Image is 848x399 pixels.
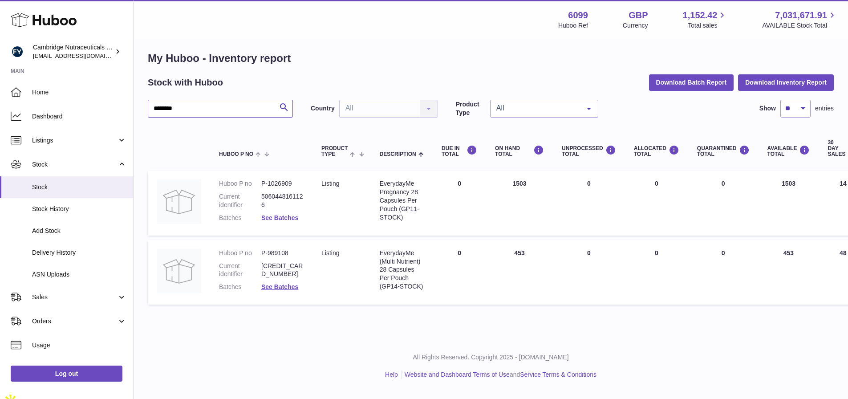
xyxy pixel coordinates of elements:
[32,227,126,235] span: Add Stock
[380,249,424,291] div: EverydayMe (Multi Nutrient) 28 Capsules Per Pouch (GP14-STOCK)
[33,43,113,60] div: Cambridge Nutraceuticals Ltd
[32,317,117,326] span: Orders
[32,160,117,169] span: Stock
[433,240,486,305] td: 0
[219,283,261,291] dt: Batches
[33,52,131,59] span: [EMAIL_ADDRESS][DOMAIN_NAME]
[494,104,580,113] span: All
[32,183,126,191] span: Stock
[775,9,827,21] span: 7,031,671.91
[380,151,416,157] span: Description
[219,192,261,209] dt: Current identifier
[219,179,261,188] dt: Huboo P no
[697,145,750,157] div: QUARANTINED Total
[402,370,596,379] li: and
[762,9,837,30] a: 7,031,671.91 AVAILABLE Stock Total
[219,214,261,222] dt: Batches
[683,9,728,30] a: 1,152.42 Total sales
[634,145,679,157] div: ALLOCATED Total
[688,21,727,30] span: Total sales
[321,146,348,157] span: Product Type
[562,145,616,157] div: UNPROCESSED Total
[261,214,298,221] a: See Batches
[261,249,304,257] dd: P-989108
[625,171,688,236] td: 0
[759,240,819,305] td: 453
[495,145,544,157] div: ON HAND Total
[815,104,834,113] span: entries
[767,145,810,157] div: AVAILABLE Total
[762,21,837,30] span: AVAILABLE Stock Total
[32,88,126,97] span: Home
[385,371,398,378] a: Help
[32,248,126,257] span: Delivery History
[321,249,339,256] span: listing
[219,151,253,157] span: Huboo P no
[738,74,834,90] button: Download Inventory Report
[558,21,588,30] div: Huboo Ref
[623,21,648,30] div: Currency
[261,179,304,188] dd: P-1026909
[311,104,335,113] label: Country
[405,371,510,378] a: Website and Dashboard Terms of Use
[148,77,223,89] h2: Stock with Huboo
[553,240,625,305] td: 0
[11,45,24,58] img: huboo@camnutra.com
[32,112,126,121] span: Dashboard
[32,136,117,145] span: Listings
[32,205,126,213] span: Stock History
[32,341,126,350] span: Usage
[141,353,841,362] p: All Rights Reserved. Copyright 2025 - [DOMAIN_NAME]
[11,366,122,382] a: Log out
[32,293,117,301] span: Sales
[520,371,596,378] a: Service Terms & Conditions
[649,74,734,90] button: Download Batch Report
[219,249,261,257] dt: Huboo P no
[722,180,725,187] span: 0
[261,283,298,290] a: See Batches
[456,100,486,117] label: Product Type
[629,9,648,21] strong: GBP
[759,104,776,113] label: Show
[148,51,834,65] h1: My Huboo - Inventory report
[157,249,201,293] img: product image
[625,240,688,305] td: 0
[261,262,304,279] dd: [CREDIT_CARD_NUMBER]
[380,179,424,221] div: EverydayMe Pregnancy 28 Capsules Per Pouch (GP11-STOCK)
[722,249,725,256] span: 0
[553,171,625,236] td: 0
[433,171,486,236] td: 0
[486,171,553,236] td: 1503
[759,171,819,236] td: 1503
[321,180,339,187] span: listing
[442,145,477,157] div: DUE IN TOTAL
[261,192,304,209] dd: 5060448161126
[157,179,201,224] img: product image
[683,9,718,21] span: 1,152.42
[32,270,126,279] span: ASN Uploads
[219,262,261,279] dt: Current identifier
[486,240,553,305] td: 453
[568,9,588,21] strong: 6099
